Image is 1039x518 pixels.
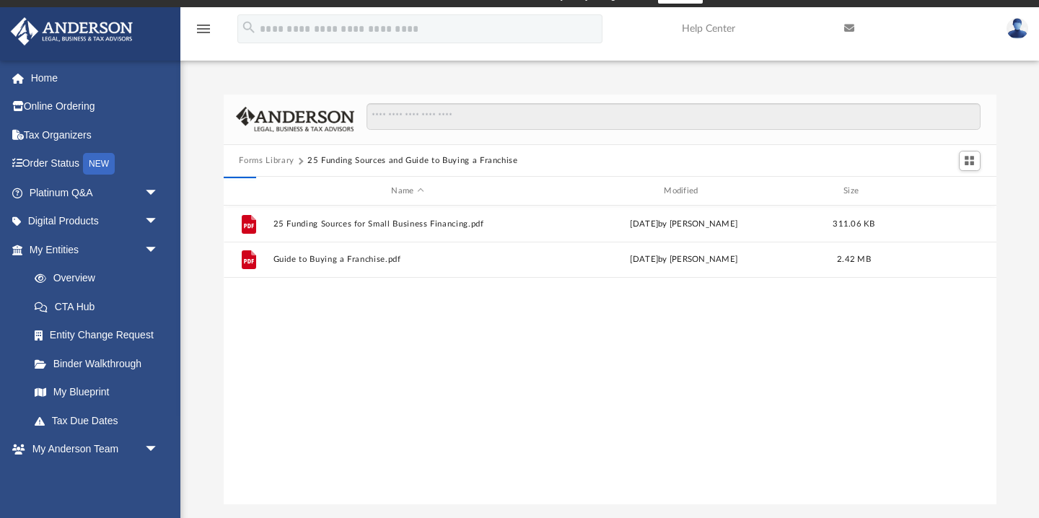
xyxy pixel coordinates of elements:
div: Modified [548,185,818,198]
button: 25 Funding Sources for Small Business Financing.pdf [273,219,543,229]
i: menu [195,20,212,38]
a: My Anderson Teamarrow_drop_down [10,435,173,464]
a: My Blueprint [20,378,173,407]
span: arrow_drop_down [144,235,173,265]
a: My Anderson Team [20,463,166,492]
input: Search files and folders [367,103,980,131]
button: Forms Library [239,154,294,167]
a: Binder Walkthrough [20,349,180,378]
a: Digital Productsarrow_drop_down [10,207,180,236]
a: CTA Hub [20,292,180,321]
div: grid [224,206,996,505]
span: arrow_drop_down [144,435,173,465]
a: Tax Organizers [10,120,180,149]
button: 25 Funding Sources and Guide to Buying a Franchise [307,154,518,167]
button: Switch to Grid View [959,151,981,171]
a: My Entitiesarrow_drop_down [10,235,180,264]
a: Order StatusNEW [10,149,180,179]
a: Home [10,63,180,92]
span: 2.42 MB [837,255,871,263]
div: Size [825,185,882,198]
span: 311.06 KB [833,220,874,228]
div: [DATE] by [PERSON_NAME] [549,253,819,266]
span: arrow_drop_down [144,207,173,237]
a: menu [195,27,212,38]
img: Anderson Advisors Platinum Portal [6,17,137,45]
div: NEW [83,153,115,175]
a: Online Ordering [10,92,180,121]
div: [DATE] by [PERSON_NAME] [549,218,819,231]
div: Name [272,185,542,198]
img: User Pic [1007,18,1028,39]
div: id [229,185,266,198]
button: Guide to Buying a Franchise.pdf [273,255,543,265]
a: Tax Due Dates [20,406,180,435]
i: search [241,19,257,35]
a: Platinum Q&Aarrow_drop_down [10,178,180,207]
a: Overview [20,264,180,293]
div: id [889,185,990,198]
a: Entity Change Request [20,321,180,350]
span: arrow_drop_down [144,178,173,208]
